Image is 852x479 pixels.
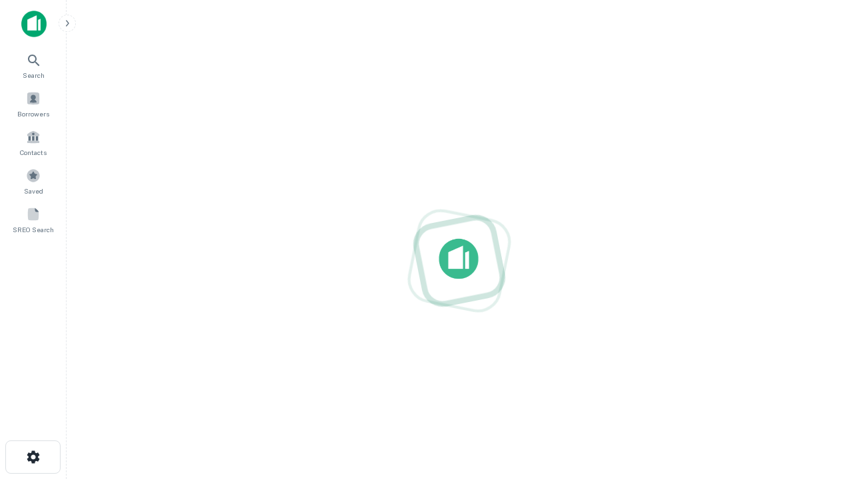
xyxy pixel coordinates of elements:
[4,202,63,238] a: SREO Search
[20,147,47,158] span: Contacts
[4,86,63,122] a: Borrowers
[17,108,49,119] span: Borrowers
[4,124,63,160] a: Contacts
[4,163,63,199] a: Saved
[23,70,45,80] span: Search
[4,47,63,83] a: Search
[24,186,43,196] span: Saved
[13,224,54,235] span: SREO Search
[785,330,852,394] iframe: Chat Widget
[21,11,47,37] img: capitalize-icon.png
